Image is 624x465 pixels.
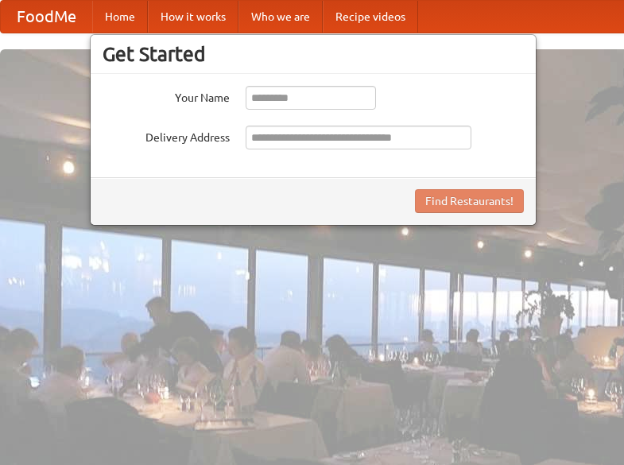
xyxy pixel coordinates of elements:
[323,1,418,33] a: Recipe videos
[415,189,524,213] button: Find Restaurants!
[238,1,323,33] a: Who we are
[1,1,92,33] a: FoodMe
[92,1,148,33] a: Home
[103,126,230,145] label: Delivery Address
[148,1,238,33] a: How it works
[103,86,230,106] label: Your Name
[103,42,524,66] h3: Get Started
